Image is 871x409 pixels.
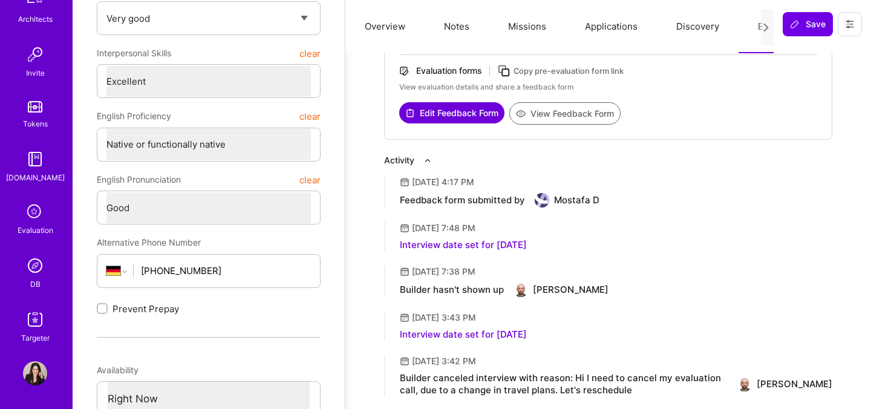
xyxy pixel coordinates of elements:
[399,102,504,123] button: Edit Feedback Form
[18,13,53,25] div: Architects
[113,303,179,315] span: Prevent Prepay
[6,171,65,184] div: [DOMAIN_NAME]
[141,255,311,286] input: +1 (000) 000-0000
[757,378,832,390] div: [PERSON_NAME]
[412,266,475,278] div: [DATE] 7:38 PM
[554,194,599,206] div: Mostafa D
[97,105,171,127] span: English Proficiency
[762,23,771,32] i: icon Next
[23,117,48,130] div: Tokens
[26,67,45,79] div: Invite
[299,169,321,191] button: clear
[399,82,817,93] div: View evaluation details and share a feedback form
[400,194,525,206] div: Feedback form submitted by
[400,329,527,341] div: Interview date set for [DATE]
[412,222,475,234] div: [DATE] 7:48 PM
[97,169,181,191] span: English Pronunciation
[384,154,414,166] div: Activity
[400,372,728,396] div: Builder canceled interview with reason: Hi I need to cancel my evaluation call, due to a change i...
[21,332,50,344] div: Targeter
[97,359,321,381] div: Availability
[299,105,321,127] button: clear
[24,201,47,224] i: icon SelectionTeam
[23,361,47,385] img: User Avatar
[97,237,201,247] span: Alternative Phone Number
[20,361,50,385] a: User Avatar
[412,312,476,324] div: [DATE] 3:43 PM
[412,176,474,188] div: [DATE] 4:17 PM
[28,101,42,113] img: tokens
[737,377,752,391] img: User Avatar
[399,102,504,125] a: Edit Feedback Form
[23,42,47,67] img: Invite
[514,283,528,297] img: User Avatar
[509,102,621,125] button: View Feedback Form
[416,65,482,77] div: Evaluation forms
[790,18,826,30] span: Save
[514,65,624,77] div: Copy pre-evaluation form link
[400,284,504,296] div: Builder hasn't shown up
[400,239,527,251] div: Interview date set for [DATE]
[23,254,47,278] img: Admin Search
[533,284,608,296] div: [PERSON_NAME]
[30,278,41,290] div: DB
[412,355,476,367] div: [DATE] 3:42 PM
[23,147,47,171] img: guide book
[535,193,549,208] img: User Avatar
[23,307,47,332] img: Skill Targeter
[97,42,171,64] span: Interpersonal Skills
[299,42,321,64] button: clear
[497,64,511,78] i: icon Copy
[18,224,53,237] div: Evaluation
[783,12,833,36] button: Save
